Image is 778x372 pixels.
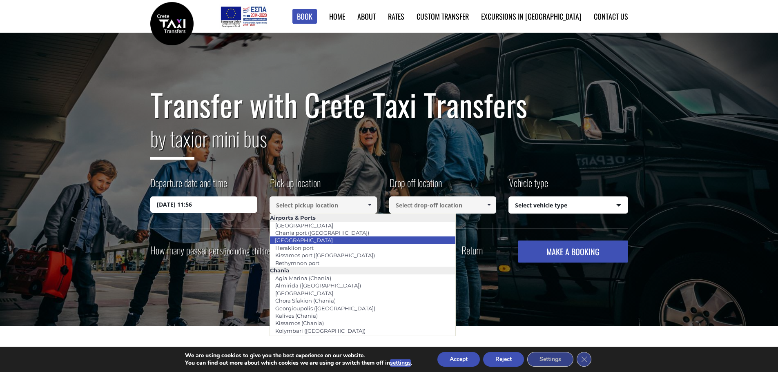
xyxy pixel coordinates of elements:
[223,245,276,257] small: (including children)
[292,9,317,24] a: Book
[185,359,412,367] p: You can find out more about which cookies we are using or switch them off in .
[270,196,377,214] input: Select pickup location
[270,249,380,261] a: Kissamos port ([GEOGRAPHIC_DATA])
[390,359,411,367] button: settings
[270,267,455,274] li: Chania
[150,123,194,160] span: by taxi
[270,310,323,321] a: Kalives (Chania)
[270,317,329,329] a: Kissamos (Chania)
[270,227,375,238] a: Chania port ([GEOGRAPHIC_DATA])
[270,220,339,231] a: [GEOGRAPHIC_DATA]
[185,352,412,359] p: We are using cookies to give you the best experience on our website.
[270,176,321,196] label: Pick up location
[357,11,376,22] a: About
[150,18,194,27] a: Crete Taxi Transfers | Safe Taxi Transfer Services from to Heraklion Airport, Chania Airport, Ret...
[417,11,469,22] a: Custom Transfer
[150,87,628,122] h1: Transfer with Crete Taxi Transfers
[150,122,628,166] h2: or mini bus
[219,4,268,29] img: e-bannersEUERDF180X90.jpg
[594,11,628,22] a: Contact us
[270,272,337,284] a: Agia Marina (Chania)
[270,287,339,299] a: [GEOGRAPHIC_DATA]
[389,176,442,196] label: Drop off location
[482,196,496,214] a: Show All Items
[150,176,227,196] label: Departure date and time
[389,196,497,214] input: Select drop-off location
[150,241,280,261] label: How many passengers ?
[388,11,404,22] a: Rates
[437,352,480,367] button: Accept
[150,2,194,45] img: Crete Taxi Transfers | Safe Taxi Transfer Services from to Heraklion Airport, Chania Airport, Ret...
[270,242,319,254] a: Heraklion port
[270,234,338,246] a: [GEOGRAPHIC_DATA]
[329,11,345,22] a: Home
[481,11,582,22] a: Excursions in [GEOGRAPHIC_DATA]
[518,241,628,263] button: MAKE A BOOKING
[270,325,371,336] a: Kolymbari ([GEOGRAPHIC_DATA])
[270,257,325,269] a: Rethymnon port
[527,352,573,367] button: Settings
[508,176,548,196] label: Vehicle type
[270,214,455,221] li: Airports & Ports
[509,197,628,214] span: Select vehicle type
[270,280,366,291] a: Almirida ([GEOGRAPHIC_DATA])
[270,303,381,314] a: Georgioupolis ([GEOGRAPHIC_DATA])
[461,245,483,255] label: Return
[270,295,341,306] a: Chora Sfakion (Chania)
[483,352,524,367] button: Reject
[577,352,591,367] button: Close GDPR Cookie Banner
[363,196,376,214] a: Show All Items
